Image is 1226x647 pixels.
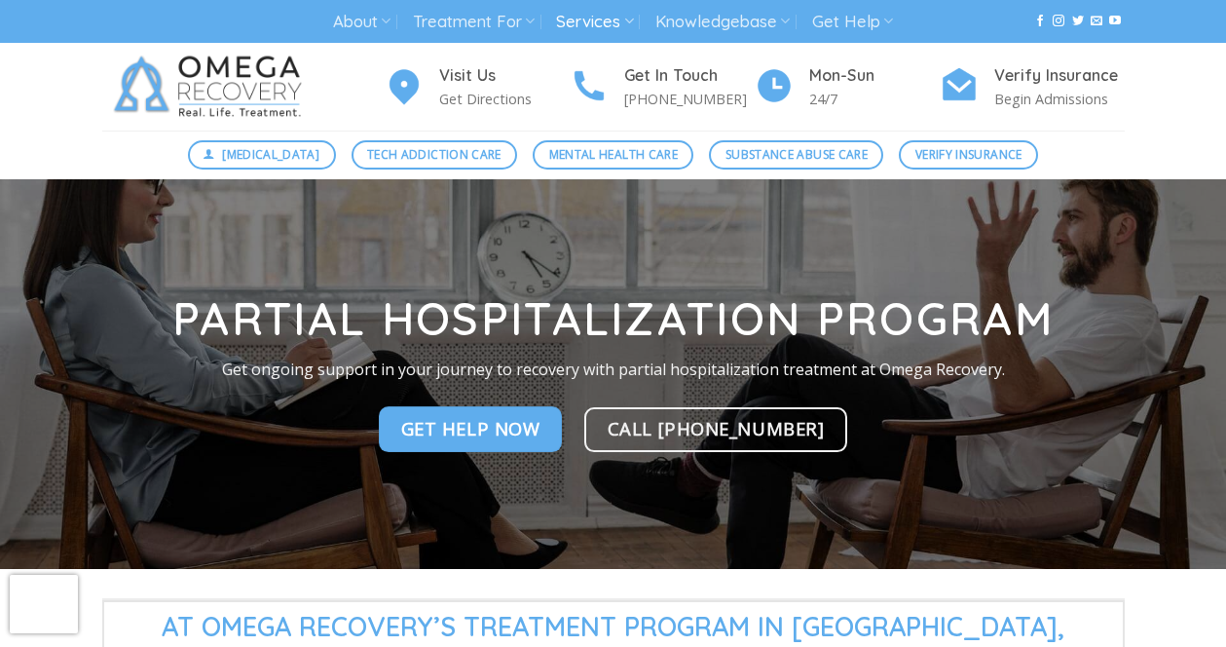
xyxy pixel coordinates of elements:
[379,407,563,452] a: Get Help Now
[367,145,502,164] span: Tech Addiction Care
[994,88,1125,110] p: Begin Admissions
[222,145,319,164] span: [MEDICAL_DATA]
[940,63,1125,111] a: Verify Insurance Begin Admissions
[439,88,570,110] p: Get Directions
[385,63,570,111] a: Visit Us Get Directions
[899,140,1038,170] a: Verify Insurance
[333,4,390,40] a: About
[188,140,336,170] a: [MEDICAL_DATA]
[549,145,678,164] span: Mental Health Care
[915,145,1022,164] span: Verify Insurance
[812,4,893,40] a: Get Help
[10,575,78,633] iframe: reCAPTCHA
[994,63,1125,89] h4: Verify Insurance
[1053,15,1064,28] a: Follow on Instagram
[624,88,755,110] p: [PHONE_NUMBER]
[809,88,940,110] p: 24/7
[624,63,755,89] h4: Get In Touch
[655,4,790,40] a: Knowledgebase
[608,414,825,442] span: Call [PHONE_NUMBER]
[401,415,540,443] span: Get Help Now
[809,63,940,89] h4: Mon-Sun
[1109,15,1121,28] a: Follow on YouTube
[584,407,848,452] a: Call [PHONE_NUMBER]
[1072,15,1084,28] a: Follow on Twitter
[102,43,321,131] img: Omega Recovery
[1091,15,1102,28] a: Send us an email
[556,4,633,40] a: Services
[1034,15,1046,28] a: Follow on Facebook
[172,290,1054,347] strong: Partial Hospitalization Program
[88,358,1139,383] p: Get ongoing support in your journey to recovery with partial hospitalization treatment at Omega R...
[533,140,693,170] a: Mental Health Care
[725,145,868,164] span: Substance Abuse Care
[352,140,518,170] a: Tech Addiction Care
[709,140,883,170] a: Substance Abuse Care
[570,63,755,111] a: Get In Touch [PHONE_NUMBER]
[439,63,570,89] h4: Visit Us
[413,4,535,40] a: Treatment For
